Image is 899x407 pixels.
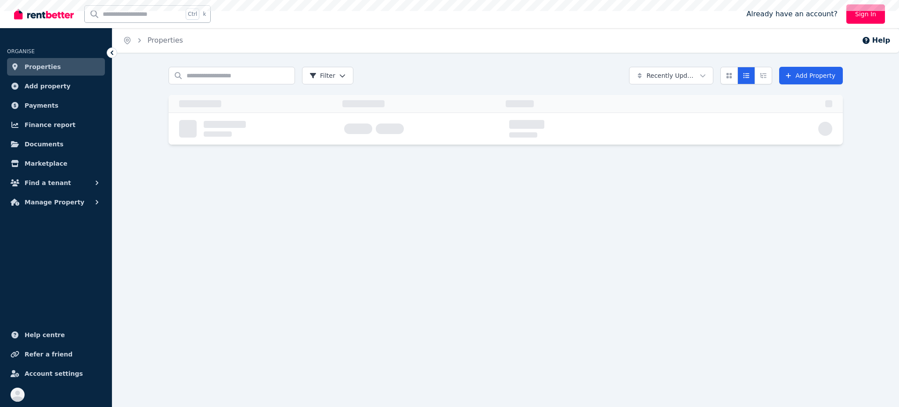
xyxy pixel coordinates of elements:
span: Find a tenant [25,178,71,188]
span: Add property [25,81,71,91]
img: RentBetter [14,7,74,21]
a: Add Property [779,67,843,84]
button: Find a tenant [7,174,105,192]
button: Expanded list view [755,67,772,84]
a: Account settings [7,365,105,382]
span: Already have an account? [746,9,838,19]
span: ORGANISE [7,48,35,55]
span: Manage Property [25,197,84,207]
a: Documents [7,135,105,153]
a: Sign In [846,4,885,24]
a: Marketplace [7,155,105,172]
span: Account settings [25,368,83,379]
button: Recently Updated [629,67,713,84]
a: Properties [7,58,105,76]
span: Finance report [25,120,76,130]
a: Add property [7,77,105,95]
span: Refer a friend [25,349,72,360]
button: Compact list view [737,67,755,84]
a: Help centre [7,326,105,344]
span: k [203,11,206,18]
span: Help centre [25,330,65,340]
button: Card view [720,67,738,84]
span: Marketplace [25,158,67,169]
a: Finance report [7,116,105,134]
div: View options [720,67,772,84]
a: Refer a friend [7,345,105,363]
span: Recently Updated [647,71,696,80]
span: Properties [25,62,61,72]
span: Ctrl [186,8,199,20]
nav: Breadcrumb [112,28,194,53]
a: Payments [7,97,105,114]
span: Filter [309,71,335,80]
a: Properties [147,36,183,44]
button: Help [862,35,890,46]
button: Manage Property [7,193,105,211]
span: Payments [25,100,58,111]
button: Filter [302,67,353,84]
span: Documents [25,139,64,149]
